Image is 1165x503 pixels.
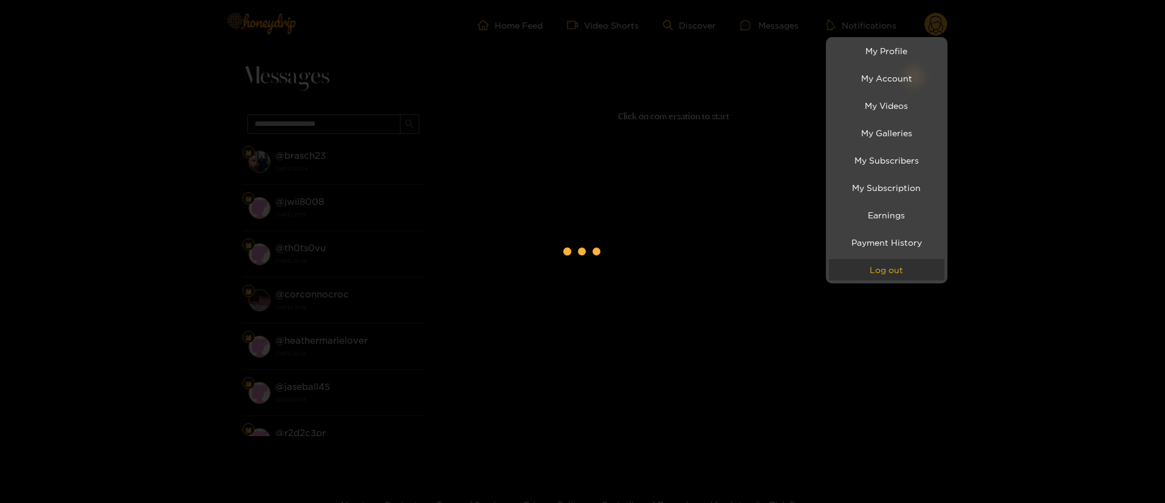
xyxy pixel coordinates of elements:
a: My Galleries [829,122,944,144]
a: My Profile [829,40,944,61]
a: Payment History [829,232,944,253]
a: My Subscription [829,177,944,198]
button: Log out [829,259,944,280]
a: My Account [829,68,944,89]
a: My Subscribers [829,150,944,171]
a: Earnings [829,204,944,226]
a: My Videos [829,95,944,116]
